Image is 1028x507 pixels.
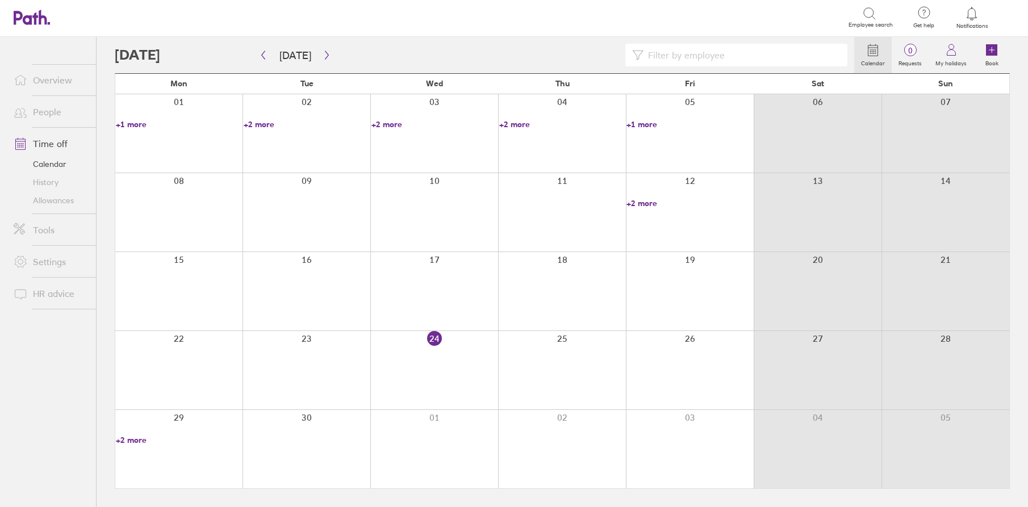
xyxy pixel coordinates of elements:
span: Employee search [849,22,893,28]
a: +1 more [626,119,753,129]
a: 0Requests [892,37,929,73]
a: Notifications [954,6,991,30]
span: Tue [300,79,314,88]
button: [DATE] [270,46,320,65]
a: Calendar [5,155,96,173]
a: Allowances [5,191,96,209]
span: Fri [685,79,695,88]
label: My holidays [929,57,973,67]
a: People [5,100,96,123]
a: +2 more [626,198,753,208]
label: Requests [892,57,929,67]
a: Calendar [854,37,892,73]
span: Sun [938,79,953,88]
a: Overview [5,69,96,91]
a: My holidays [929,37,973,73]
span: 0 [892,46,929,55]
span: Thu [555,79,570,88]
a: +2 more [244,119,370,129]
a: Time off [5,132,96,155]
a: +2 more [116,435,243,445]
span: Wed [426,79,443,88]
input: Filter by employee [643,44,841,66]
div: Search [127,12,156,22]
a: +2 more [499,119,626,129]
span: Mon [170,79,187,88]
a: +1 more [116,119,243,129]
a: Tools [5,219,96,241]
span: Get help [905,22,942,29]
span: Sat [812,79,824,88]
label: Calendar [854,57,892,67]
a: Settings [5,250,96,273]
label: Book [979,57,1005,67]
a: HR advice [5,282,96,305]
a: History [5,173,96,191]
a: +2 more [371,119,498,129]
span: Notifications [954,23,991,30]
a: Book [973,37,1010,73]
